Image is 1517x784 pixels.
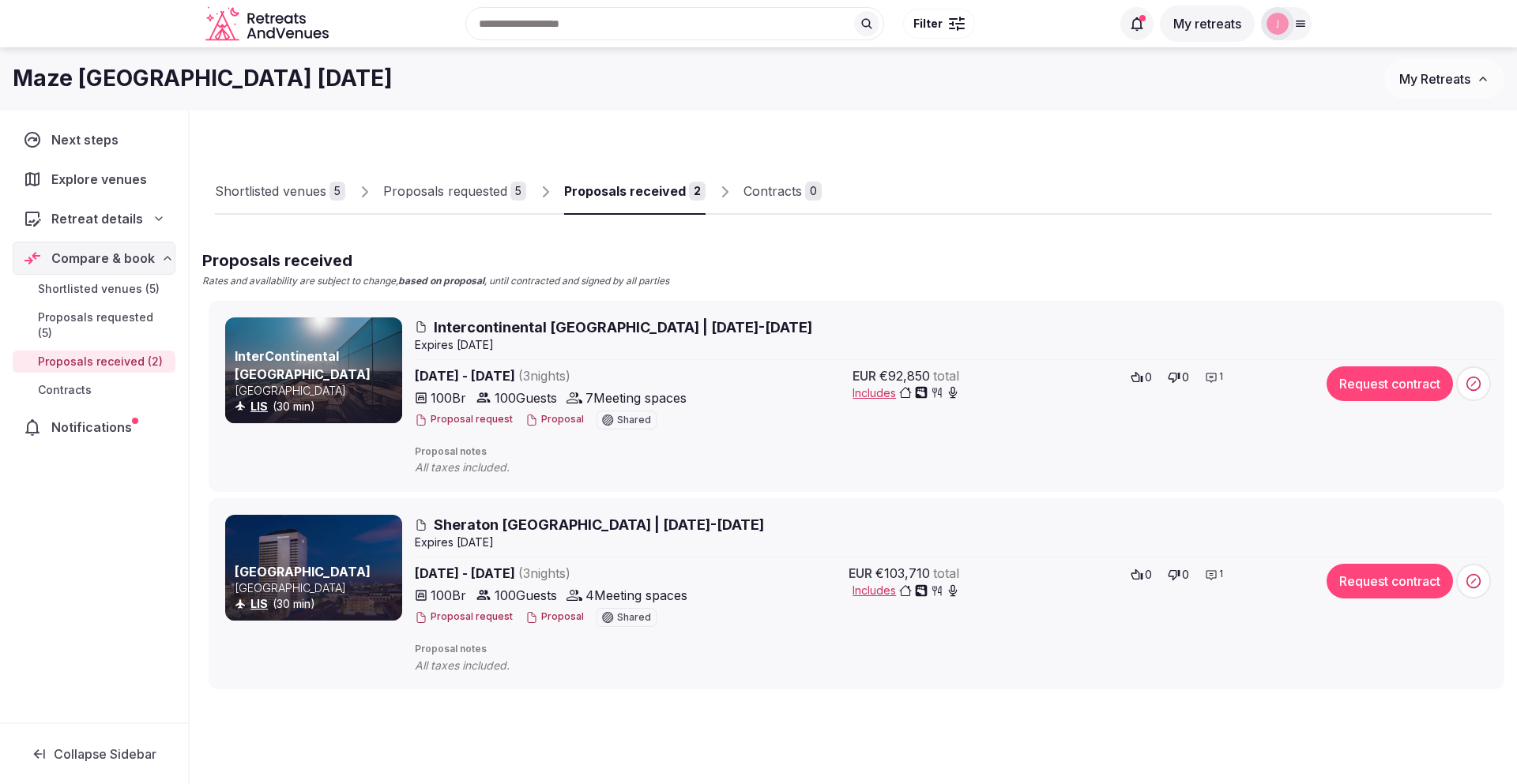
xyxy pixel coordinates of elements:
[617,613,651,622] span: Shared
[415,643,1494,656] span: Proposal notes
[1182,369,1189,385] span: 0
[250,597,268,610] a: LIS
[235,596,399,612] div: (30 min)
[13,278,175,300] a: Shortlisted venues (5)
[1145,369,1152,385] span: 0
[431,586,466,605] span: 100 Br
[38,309,169,341] span: Proposals requested (5)
[415,535,1494,550] div: Expire s [DATE]
[250,400,268,413] a: LIS
[13,411,175,444] a: Notifications
[1126,366,1157,388] button: 0
[689,182,706,201] div: 2
[495,388,557,407] span: 100 Guests
[434,515,764,535] span: Sheraton [GEOGRAPHIC_DATA] | [DATE]-[DATE]
[415,610,513,624] button: Proposal request
[13,306,175,344] a: Proposals requested (5)
[235,383,399,399] p: [GEOGRAPHIC_DATA]
[1327,564,1453,598] button: Request contract
[743,182,802,201] div: Contracts
[51,130,125,149] span: Next steps
[383,182,507,201] div: Proposals requested
[585,388,687,407] span: 7 Meeting spaces
[1126,564,1157,586] button: 0
[1145,567,1152,583] span: 0
[38,382,92,398] span: Contracts
[495,586,557,605] span: 100 Guests
[617,415,651,425] span: Shared
[329,182,345,201] div: 5
[518,368,570,384] span: ( 3 night s )
[1384,59,1504,99] button: My Retreats
[415,564,693,583] span: [DATE] - [DATE]
[51,418,138,437] span: Notifications
[13,351,175,373] a: Proposals received (2)
[431,388,466,407] span: 100 Br
[13,163,175,196] a: Explore venues
[525,610,584,624] button: Proposal
[1327,366,1453,401] button: Request contract
[853,583,959,598] button: Includes
[1163,564,1194,586] button: 0
[235,580,399,596] p: [GEOGRAPHIC_DATA]
[564,182,686,201] div: Proposals received
[415,445,1494,459] span: Proposal notes
[875,564,930,583] span: €103,710
[564,169,706,215] a: Proposals received2
[1163,366,1194,388] button: 0
[903,9,975,39] button: Filter
[1267,13,1289,35] img: jolynn.hall
[1182,567,1189,583] span: 0
[913,16,943,32] span: Filter
[383,169,526,215] a: Proposals requested5
[398,275,484,287] strong: based on proposal
[1399,71,1470,87] span: My Retreats
[38,281,160,297] span: Shortlisted venues (5)
[13,63,393,94] h1: Maze [GEOGRAPHIC_DATA] [DATE]
[235,564,371,580] a: [GEOGRAPHIC_DATA]
[518,565,570,581] span: ( 3 night s )
[51,249,155,268] span: Compare & book
[205,6,332,42] a: Visit the homepage
[933,366,959,385] span: total
[1160,16,1255,32] a: My retreats
[1219,370,1223,384] span: 1
[250,596,268,612] button: LIS
[1219,568,1223,581] span: 1
[853,385,959,401] button: Includes
[235,399,399,415] div: (30 min)
[879,366,930,385] span: €92,850
[13,379,175,401] a: Contracts
[415,366,693,385] span: [DATE] - [DATE]
[415,460,541,475] span: All taxes included.
[215,169,345,215] a: Shortlisted venues5
[250,399,268,415] button: LIS
[434,317,812,337] span: Intercontinental [GEOGRAPHIC_DATA] | [DATE]-[DATE]
[415,658,541,673] span: All taxes included.
[51,170,153,189] span: Explore venues
[13,123,175,156] a: Next steps
[853,366,876,385] span: EUR
[202,249,669,272] h2: Proposals received
[1160,6,1255,42] button: My retreats
[933,564,959,583] span: total
[415,413,513,426] button: Proposal request
[510,182,526,201] div: 5
[743,169,822,215] a: Contracts0
[415,337,1494,353] div: Expire s [DATE]
[235,348,371,381] a: InterContinental [GEOGRAPHIC_DATA]
[38,354,163,369] span: Proposals received (2)
[585,586,687,605] span: 4 Meeting spaces
[13,737,175,771] button: Collapse Sidebar
[849,564,872,583] span: EUR
[54,746,156,762] span: Collapse Sidebar
[202,275,669,288] p: Rates and availability are subject to change, , until contracted and signed by all parties
[525,413,584,426] button: Proposal
[51,209,143,228] span: Retreat details
[215,182,326,201] div: Shortlisted venues
[205,6,332,42] svg: Retreats and Venues company logo
[805,182,822,201] div: 0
